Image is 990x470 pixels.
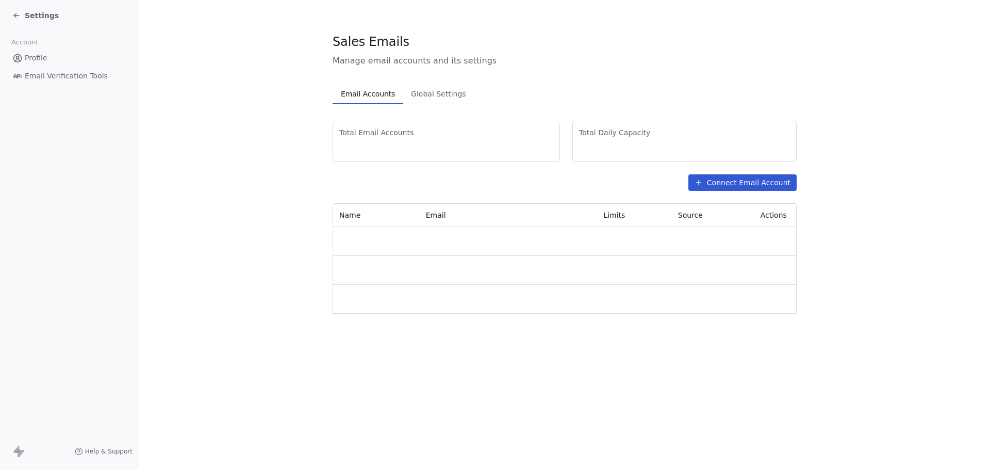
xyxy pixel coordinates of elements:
[339,127,553,138] span: Total Email Accounts
[407,87,470,101] span: Global Settings
[688,174,797,191] button: Connect Email Account
[333,34,409,50] span: Sales Emails
[761,211,787,219] span: Actions
[12,10,59,21] a: Settings
[426,211,446,219] span: Email
[25,71,108,82] span: Email Verification Tools
[25,10,59,21] span: Settings
[85,447,133,456] span: Help & Support
[7,35,43,50] span: Account
[8,68,130,85] a: Email Verification Tools
[603,211,625,219] span: Limits
[337,87,399,101] span: Email Accounts
[333,55,797,67] span: Manage email accounts and its settings
[339,211,360,219] span: Name
[678,211,703,219] span: Source
[75,447,133,456] a: Help & Support
[579,127,790,138] span: Total Daily Capacity
[8,50,130,67] a: Profile
[25,53,47,63] span: Profile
